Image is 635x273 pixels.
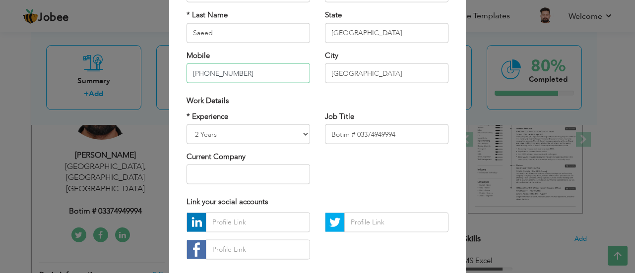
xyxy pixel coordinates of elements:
span: Link your social accounts [187,197,268,207]
label: Mobile [187,50,210,60]
label: City [325,50,338,60]
label: Current Company [187,152,246,162]
img: facebook [187,240,206,259]
input: Profile Link [206,239,310,259]
label: * Last Name [187,10,228,20]
input: Profile Link [344,212,448,232]
img: linkedin [187,213,206,231]
label: * Experience [187,111,228,121]
img: Twitter [325,213,344,231]
label: Job Title [325,111,354,121]
span: Work Details [187,96,229,106]
label: State [325,10,342,20]
input: Profile Link [206,212,310,232]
